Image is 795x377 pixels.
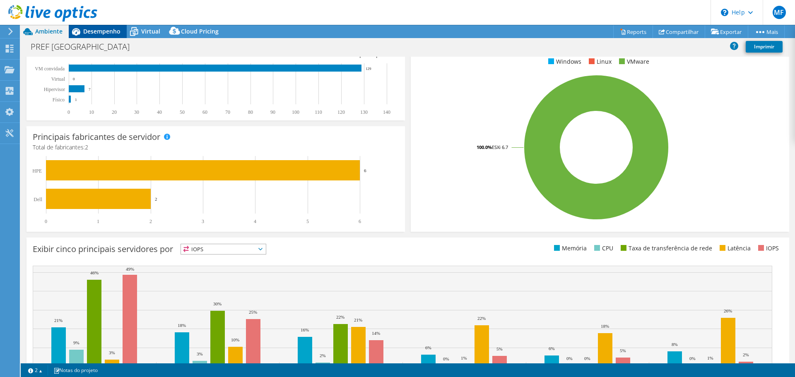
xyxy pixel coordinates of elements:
span: IOPS [181,244,266,254]
text: VM convidada [35,66,65,72]
li: Windows [546,57,581,66]
h4: Total de fabricantes: [33,143,399,152]
text: 129 [366,67,371,71]
text: 5% [496,346,503,351]
span: 2 [85,143,88,151]
li: VMware [617,57,649,66]
text: 21% [354,317,362,322]
text: 16% [301,327,309,332]
text: 30% [213,301,222,306]
h1: PREF [GEOGRAPHIC_DATA] [27,42,142,51]
text: HPE [32,168,42,174]
text: 0% [566,356,573,361]
text: 0 [67,109,70,115]
text: 6 [359,219,361,224]
text: 0 [45,219,47,224]
text: 0% [689,356,696,361]
li: CPU [592,244,613,253]
text: 70 [225,109,230,115]
text: 22% [477,316,486,321]
a: Imprimir [746,41,783,53]
li: Memória [552,244,587,253]
text: 22% [336,315,344,319]
span: 18.4 [335,50,346,58]
text: 5% [620,348,626,353]
span: Desempenho [83,27,120,35]
text: 80 [248,109,253,115]
text: 2% [320,353,326,358]
text: 3% [109,350,115,355]
li: Latência [718,244,751,253]
text: 49% [126,267,134,271]
span: Cloud Pricing [181,27,219,35]
text: 100 [292,109,299,115]
text: 1% [461,355,467,360]
text: 0% [584,356,590,361]
li: IOPS [756,244,779,253]
text: 60 [202,109,207,115]
tspan: 100.0% [477,144,492,150]
li: Taxa de transferência de rede [619,244,712,253]
text: 120 [337,109,345,115]
li: Linux [587,57,612,66]
text: 2% [743,352,749,357]
span: 8 [81,50,84,58]
text: 1 [75,98,77,102]
text: 4 [254,219,256,224]
text: 10% [231,337,239,342]
svg: \n [721,9,728,16]
text: 10 [89,109,94,115]
text: 0 [73,77,75,81]
text: 3 [202,219,204,224]
a: Mais [748,25,785,38]
text: 21% [54,318,63,323]
a: Compartilhar [653,25,705,38]
a: Notas do projeto [48,365,104,375]
text: 25% [249,310,257,315]
text: 110 [315,109,322,115]
text: 1 [97,219,99,224]
text: 5 [306,219,309,224]
text: 30 [134,109,139,115]
span: Ambiente [35,27,63,35]
text: 6% [425,345,431,350]
text: 14% [372,331,380,336]
text: Hipervisor [44,86,65,92]
h3: Principais fabricantes de servidor [33,132,160,142]
text: Virtual [51,76,65,82]
text: 6% [549,346,555,351]
text: 130 [360,109,368,115]
text: 6 [364,168,366,173]
text: 18% [601,324,609,329]
text: 40 [157,109,162,115]
text: 8% [672,342,678,347]
a: Reports [613,25,653,38]
text: Dell [34,197,42,202]
text: 7 [89,87,91,91]
span: MF [773,6,786,19]
text: 9% [73,340,79,345]
text: 50 [180,109,185,115]
text: 140 [383,109,390,115]
tspan: Físico [53,97,65,103]
text: 2 [155,197,157,202]
text: 26% [724,308,732,313]
span: Virtual [141,27,160,35]
a: 2 [22,365,48,375]
text: 2 [149,219,152,224]
text: 0% [443,356,449,361]
tspan: ESXi 6.7 [492,144,508,150]
text: 3% [197,351,203,356]
text: 18% [178,323,186,328]
text: 46% [90,270,99,275]
text: 1% [707,355,713,360]
text: 20 [112,109,117,115]
text: 90 [270,109,275,115]
a: Exportar [705,25,748,38]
